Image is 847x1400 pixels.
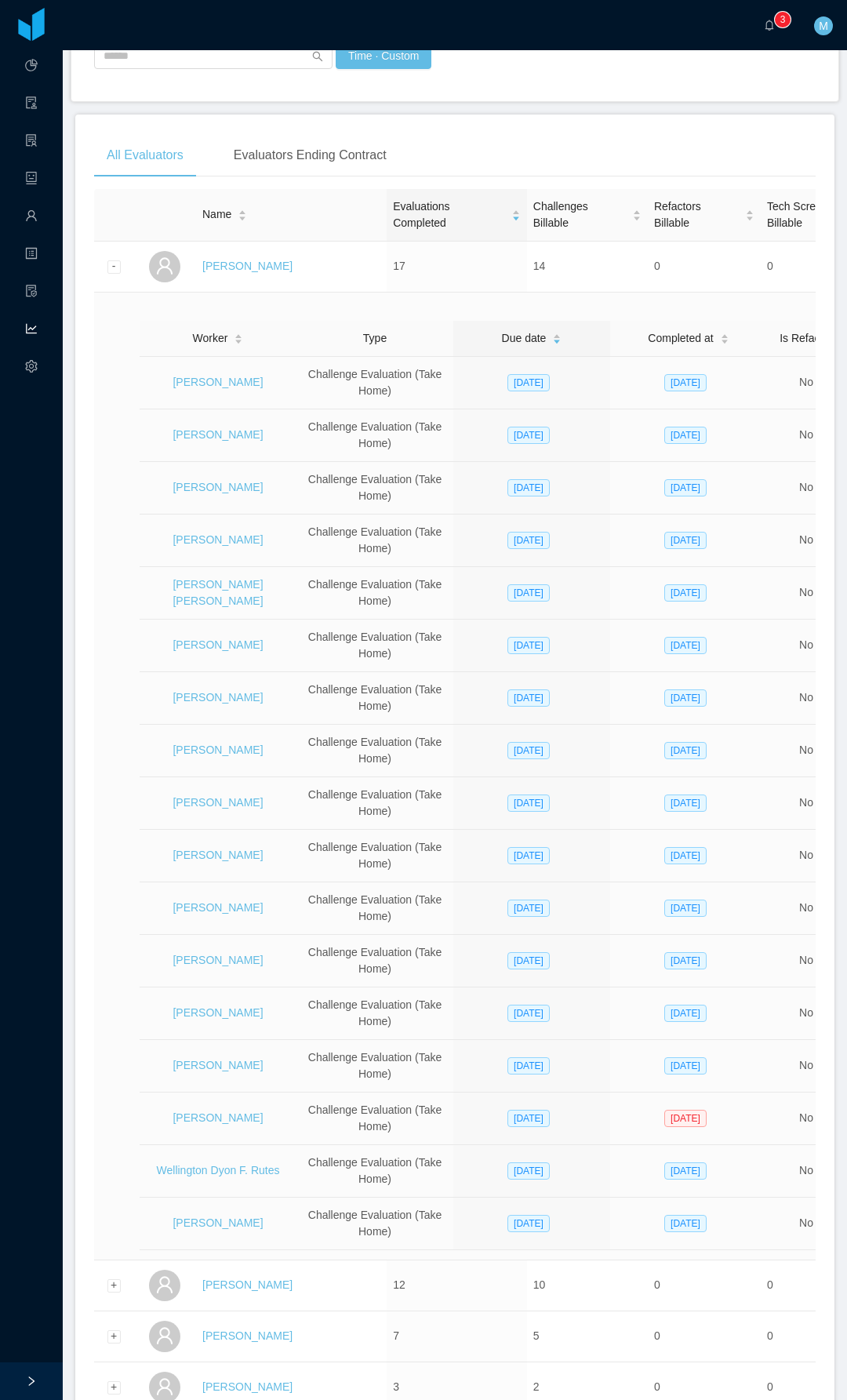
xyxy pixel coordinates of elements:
[533,198,626,231] span: Challenges Billable
[764,20,775,31] i: icon: bell
[552,332,562,343] div: Sort
[193,330,228,347] span: Worker
[527,242,648,293] td: 14
[767,1093,845,1145] td: No
[511,209,520,213] i: icon: caret-up
[767,1198,845,1250] td: No
[393,198,505,231] span: Evaluations Completed
[507,847,550,864] span: [DATE]
[296,620,453,672] td: Challenge Evaluation (Take Home)
[296,515,453,567] td: Challenge Evaluation (Take Home)
[664,637,707,654] span: [DATE]
[664,1057,707,1075] span: [DATE]
[527,1260,648,1311] td: 10
[767,935,845,987] td: No
[107,1381,121,1395] div: Expand row
[553,338,562,343] i: icon: caret-down
[654,198,739,231] span: Refactors Billable
[296,725,453,777] td: Challenge Evaluation (Take Home)
[296,830,453,882] td: Challenge Evaluation (Take Home)
[202,206,231,223] span: Name
[296,462,453,515] td: Challenge Evaluation (Take Home)
[511,208,521,219] div: Sort
[25,315,38,347] i: icon: line-chart
[664,1215,707,1232] span: [DATE]
[507,1110,550,1127] span: [DATE]
[173,638,263,651] a: [PERSON_NAME]
[664,532,707,549] span: [DATE]
[745,214,754,219] i: icon: caret-down
[507,1162,550,1180] span: [DATE]
[780,12,786,27] p: 3
[553,332,562,336] i: icon: caret-up
[720,332,729,336] i: icon: caret-up
[664,374,707,391] span: [DATE]
[157,1164,280,1176] a: Wellington Dyon F. Rutes
[202,260,293,272] a: [PERSON_NAME]
[664,1110,707,1127] span: [DATE]
[155,256,174,275] i: icon: user
[173,849,263,861] a: [PERSON_NAME]
[767,830,845,882] td: No
[632,214,641,219] i: icon: caret-down
[511,214,520,219] i: icon: caret-down
[664,952,707,969] span: [DATE]
[767,515,845,567] td: No
[648,1260,761,1311] td: 0
[502,330,547,347] span: Due date
[363,332,387,344] span: Type
[25,278,38,309] i: icon: file-protect
[296,882,453,935] td: Challenge Evaluation (Take Home)
[664,900,707,917] span: [DATE]
[745,208,754,219] div: Sort
[202,1329,293,1342] a: [PERSON_NAME]
[507,689,550,707] span: [DATE]
[25,88,38,121] a: icon: audit
[221,133,399,177] div: Evaluators Ending Contract
[234,338,243,343] i: icon: caret-down
[387,1311,527,1362] td: 7
[767,1145,845,1198] td: No
[173,1006,263,1019] a: [PERSON_NAME]
[664,689,707,707] span: [DATE]
[234,332,243,343] div: Sort
[632,208,642,219] div: Sort
[507,795,550,812] span: [DATE]
[664,847,707,864] span: [DATE]
[767,620,845,672] td: No
[648,330,713,347] span: Completed at
[173,578,263,607] a: [PERSON_NAME] [PERSON_NAME]
[745,209,754,213] i: icon: caret-up
[767,567,845,620] td: No
[173,796,263,809] a: [PERSON_NAME]
[296,1145,453,1198] td: Challenge Evaluation (Take Home)
[527,1311,648,1362] td: 5
[720,338,729,343] i: icon: caret-down
[507,637,550,654] span: [DATE]
[173,691,263,704] a: [PERSON_NAME]
[25,127,38,158] i: icon: solution
[767,357,845,409] td: No
[173,376,263,388] a: [PERSON_NAME]
[25,50,38,83] a: icon: pie-chart
[173,428,263,441] a: [PERSON_NAME]
[387,1260,527,1311] td: 12
[155,1377,174,1396] i: icon: user
[664,427,707,444] span: [DATE]
[767,462,845,515] td: No
[775,12,791,27] sup: 3
[173,533,263,546] a: [PERSON_NAME]
[507,532,550,549] span: [DATE]
[173,1216,263,1229] a: [PERSON_NAME]
[507,374,550,391] span: [DATE]
[155,1326,174,1345] i: icon: user
[664,795,707,812] span: [DATE]
[507,427,550,444] span: [DATE]
[767,882,845,935] td: No
[25,353,38,384] i: icon: setting
[107,1330,121,1344] div: Expand row
[780,332,833,344] span: Is Refactor
[664,584,707,602] span: [DATE]
[202,1278,293,1291] a: [PERSON_NAME]
[664,1005,707,1022] span: [DATE]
